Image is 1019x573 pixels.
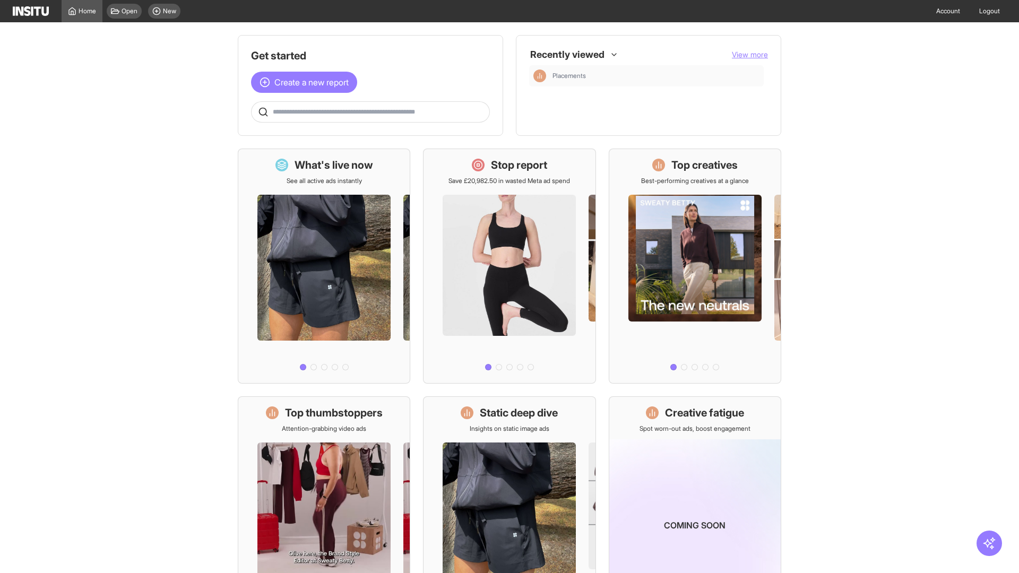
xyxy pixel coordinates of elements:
[282,424,366,433] p: Attention-grabbing video ads
[285,405,383,420] h1: Top thumbstoppers
[448,177,570,185] p: Save £20,982.50 in wasted Meta ad spend
[480,405,558,420] h1: Static deep dive
[491,158,547,172] h1: Stop report
[671,158,738,172] h1: Top creatives
[163,7,176,15] span: New
[641,177,749,185] p: Best-performing creatives at a glance
[251,72,357,93] button: Create a new report
[287,177,362,185] p: See all active ads instantly
[79,7,96,15] span: Home
[552,72,759,80] span: Placements
[295,158,373,172] h1: What's live now
[122,7,137,15] span: Open
[274,76,349,89] span: Create a new report
[732,50,768,59] span: View more
[609,149,781,384] a: Top creativesBest-performing creatives at a glance
[533,70,546,82] div: Insights
[732,49,768,60] button: View more
[552,72,586,80] span: Placements
[238,149,410,384] a: What's live nowSee all active ads instantly
[470,424,549,433] p: Insights on static image ads
[13,6,49,16] img: Logo
[251,48,490,63] h1: Get started
[423,149,595,384] a: Stop reportSave £20,982.50 in wasted Meta ad spend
